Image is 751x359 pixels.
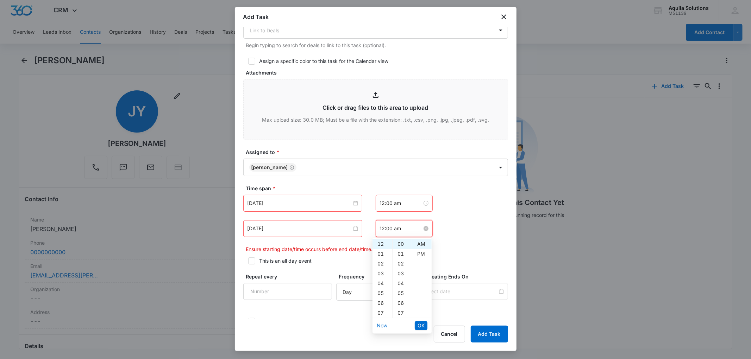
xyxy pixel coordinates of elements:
[424,288,497,295] input: Select date
[380,199,422,207] input: 12:00 am
[246,69,511,76] label: Attachments
[259,257,312,264] div: This is an all day event
[393,239,412,249] div: 00
[393,269,412,278] div: 03
[393,308,412,318] div: 07
[393,249,412,259] div: 01
[373,269,392,278] div: 03
[246,273,335,280] label: Repeat every
[393,278,412,288] div: 04
[251,165,288,170] div: [PERSON_NAME]
[373,249,392,259] div: 01
[423,273,511,280] label: Repeating Ends On
[339,273,419,280] label: Frequency
[248,199,352,207] input: Aug 19, 2025
[243,283,332,300] input: Number
[246,41,508,49] p: Begin typing to search for deals to link to this task (optional).
[412,239,432,249] div: AM
[259,318,422,325] div: Keep Task Private (no other team member will be able to see this task)
[500,13,508,21] button: close
[377,322,387,328] a: Now
[248,225,352,232] input: Aug 19, 2025
[418,322,425,329] span: OK
[380,225,422,232] input: 12:00 am
[373,298,392,308] div: 06
[288,165,294,170] div: Remove Noah De Mers
[246,245,508,253] p: Ensure starting date/time occurs before end date/time.
[393,298,412,308] div: 06
[246,185,511,192] label: Time span
[373,259,392,269] div: 02
[259,57,389,65] div: Assign a specific color to this task for the Calendar view
[393,288,412,298] div: 05
[415,321,427,330] button: OK
[393,259,412,269] div: 02
[373,278,392,288] div: 04
[434,326,465,342] button: Cancel
[412,249,432,259] div: PM
[424,226,428,231] span: close-circle
[471,326,508,342] button: Add Task
[373,288,392,298] div: 05
[373,308,392,318] div: 07
[373,239,392,249] div: 12
[246,148,511,156] label: Assigned to
[243,13,269,21] h1: Add Task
